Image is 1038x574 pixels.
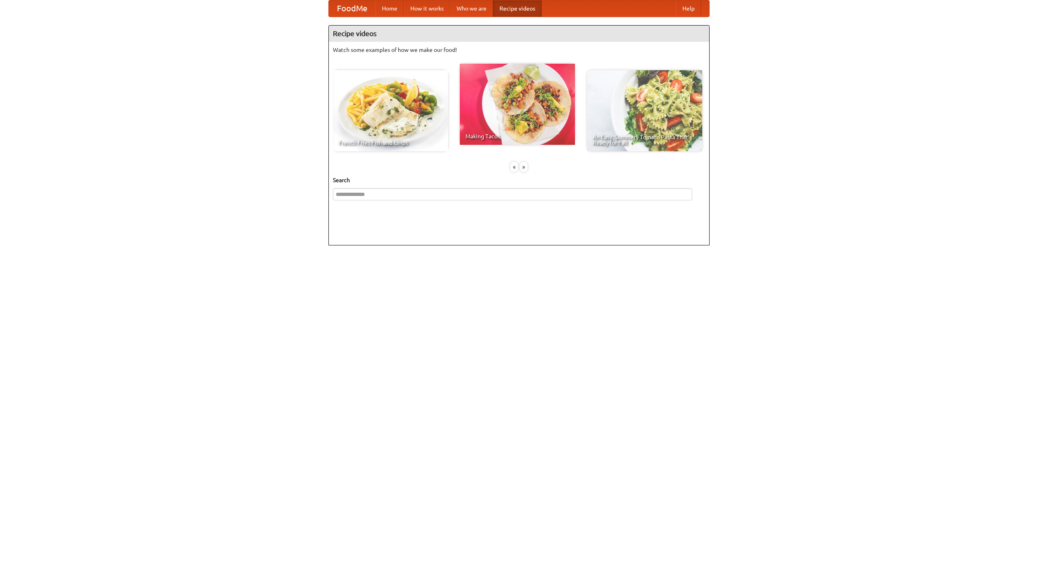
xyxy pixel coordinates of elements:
[375,0,404,17] a: Home
[339,140,442,146] span: French Fries Fish and Chips
[593,134,697,146] span: An Easy, Summery Tomato Pasta That's Ready for Fall
[329,0,375,17] a: FoodMe
[333,46,705,54] p: Watch some examples of how we make our food!
[493,0,542,17] a: Recipe videos
[450,0,493,17] a: Who we are
[404,0,450,17] a: How it works
[510,162,518,172] div: «
[587,70,702,151] a: An Easy, Summery Tomato Pasta That's Ready for Fall
[465,133,569,139] span: Making Tacos
[333,70,448,151] a: French Fries Fish and Chips
[520,162,528,172] div: »
[333,176,705,184] h5: Search
[329,26,709,42] h4: Recipe videos
[676,0,701,17] a: Help
[460,64,575,145] a: Making Tacos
